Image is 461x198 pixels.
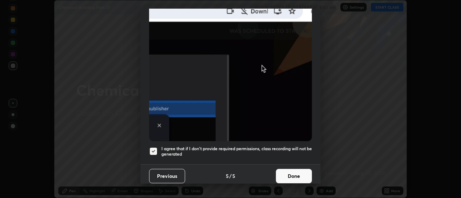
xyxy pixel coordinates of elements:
[276,169,312,183] button: Done
[232,172,235,180] h4: 5
[226,172,229,180] h4: 5
[161,146,312,157] h5: I agree that if I don't provide required permissions, class recording will not be generated
[149,169,185,183] button: Previous
[229,172,232,180] h4: /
